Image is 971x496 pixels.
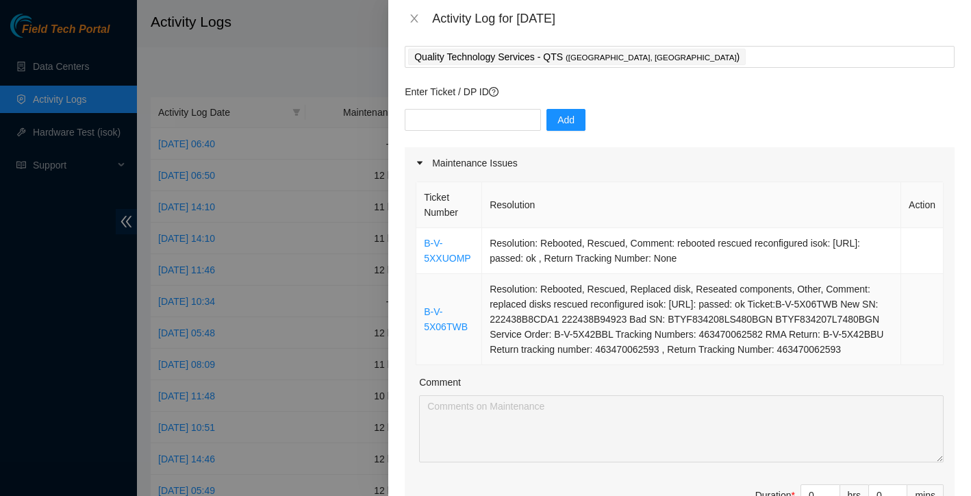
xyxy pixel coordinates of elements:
[901,182,944,228] th: Action
[482,182,901,228] th: Resolution
[566,53,737,62] span: ( [GEOGRAPHIC_DATA], [GEOGRAPHIC_DATA]
[414,49,740,65] p: Quality Technology Services - QTS )
[409,13,420,24] span: close
[416,159,424,167] span: caret-right
[424,238,470,264] a: B-V-5XXUOMP
[557,112,575,127] span: Add
[424,306,468,332] a: B-V-5X06TWB
[419,375,461,390] label: Comment
[405,147,955,179] div: Maintenance Issues
[489,87,499,97] span: question-circle
[432,11,955,26] div: Activity Log for [DATE]
[482,274,901,365] td: Resolution: Rebooted, Rescued, Replaced disk, Reseated components, Other, Comment: replaced disks...
[416,182,482,228] th: Ticket Number
[419,395,944,462] textarea: Comment
[482,228,901,274] td: Resolution: Rebooted, Rescued, Comment: rebooted rescued reconfigured isok: [URL]: passed: ok , R...
[546,109,585,131] button: Add
[405,84,955,99] p: Enter Ticket / DP ID
[405,12,424,25] button: Close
